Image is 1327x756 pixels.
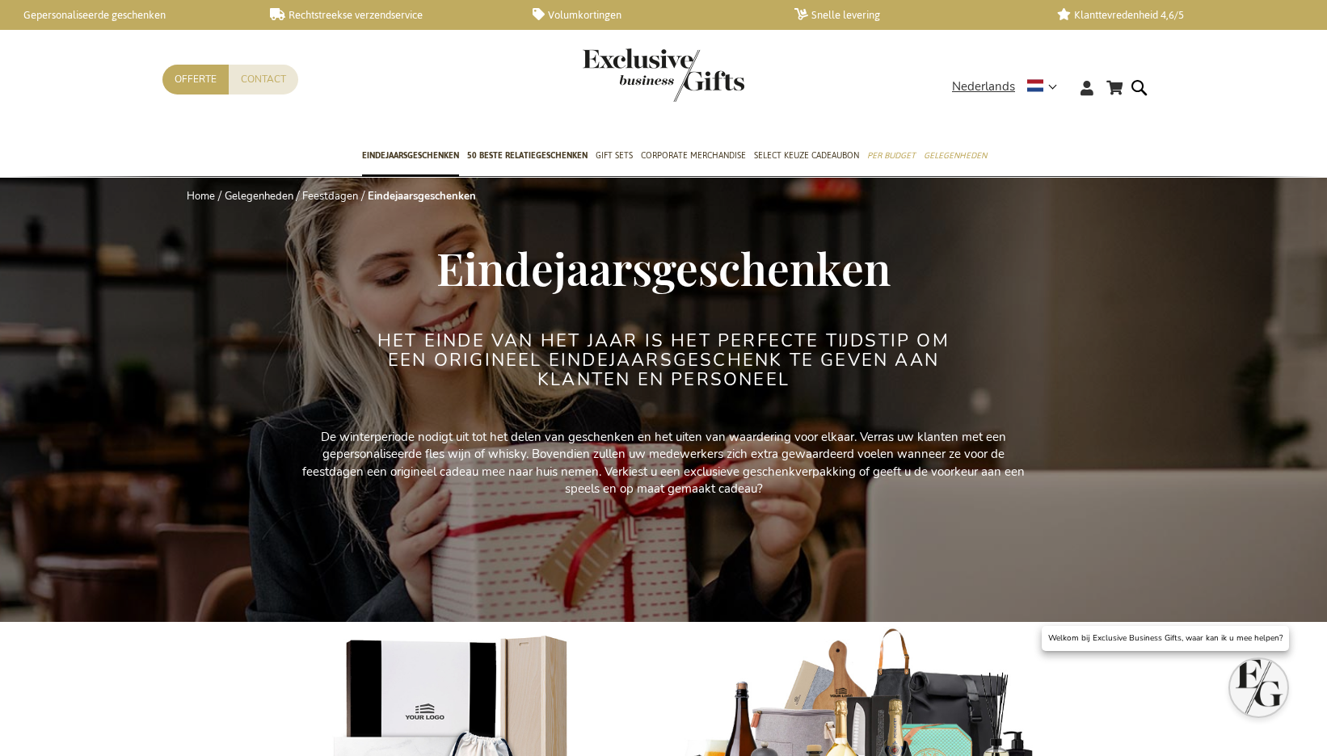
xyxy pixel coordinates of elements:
a: store logo [583,48,663,102]
a: Contact [229,65,298,94]
span: Gift Sets [596,147,633,164]
span: Nederlands [952,78,1015,96]
a: Volumkortingen [533,8,769,22]
h2: Het einde van het jaar is het perfecte tijdstip om een origineel eindejaarsgeschenk te geven aan ... [360,331,967,390]
a: Feestdagen [302,189,358,204]
span: Eindejaarsgeschenken [436,237,891,297]
a: Gepersonaliseerde geschenken [8,8,244,22]
a: Gelegenheden [225,189,293,204]
div: Nederlands [952,78,1068,96]
span: Gelegenheden [924,147,987,164]
span: Eindejaarsgeschenken [362,147,459,164]
a: Offerte [162,65,229,94]
a: Home [187,189,215,204]
span: Corporate Merchandise [641,147,746,164]
a: Klanttevredenheid 4,6/5 [1057,8,1293,22]
a: Snelle levering [794,8,1030,22]
a: Rechtstreekse verzendservice [270,8,506,22]
span: Select Keuze Cadeaubon [754,147,859,164]
strong: Eindejaarsgeschenken [368,189,476,204]
img: Exclusive Business gifts logo [583,48,744,102]
span: Per Budget [867,147,916,164]
p: De winterperiode nodigt uit tot het delen van geschenken en het uiten van waardering voor elkaar.... [300,429,1027,498]
span: 50 beste relatiegeschenken [467,147,588,164]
